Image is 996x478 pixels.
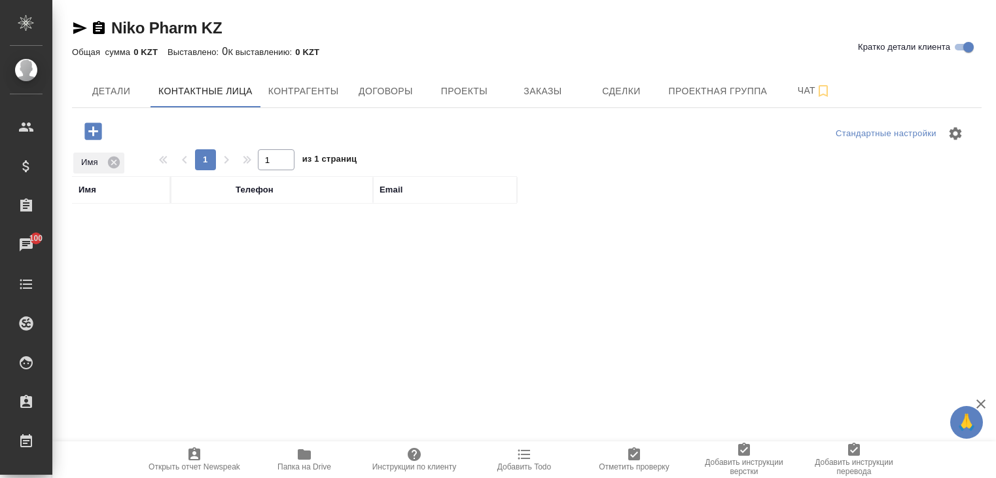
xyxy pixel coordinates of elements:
[832,124,940,144] div: split button
[511,83,574,100] span: Заказы
[359,441,469,478] button: Инструкции по клиенту
[168,47,222,57] p: Выставлено:
[950,406,983,439] button: 🙏
[72,47,133,57] p: Общая сумма
[73,153,124,174] div: Имя
[139,441,249,478] button: Открыть отчет Newspeak
[955,409,978,436] span: 🙏
[75,118,111,145] button: Добавить контактное лицо
[372,462,457,471] span: Инструкции по клиенту
[72,20,88,36] button: Скопировать ссылку для ЯМессенджера
[72,44,982,60] div: 0
[590,83,652,100] span: Сделки
[295,47,329,57] p: 0 KZT
[380,183,402,196] div: Email
[579,441,689,478] button: Отметить проверку
[469,441,579,478] button: Добавить Todo
[783,83,845,99] span: Чат
[149,462,240,471] span: Открыть отчет Newspeak
[249,441,359,478] button: Папка на Drive
[940,118,971,149] span: Настроить таблицу
[858,41,950,54] span: Кратко детали клиента
[807,458,901,476] span: Добавить инструкции перевода
[133,47,168,57] p: 0 KZT
[433,83,495,100] span: Проекты
[22,232,51,245] span: 100
[236,183,274,196] div: Телефон
[79,183,96,196] div: Имя
[80,83,143,100] span: Детали
[302,151,357,170] span: из 1 страниц
[497,462,551,471] span: Добавить Todo
[277,462,331,471] span: Папка на Drive
[697,458,791,476] span: Добавить инструкции верстки
[158,83,253,100] span: Контактные лица
[815,83,831,99] svg: Подписаться
[354,83,417,100] span: Договоры
[228,47,295,57] p: К выставлению:
[599,462,669,471] span: Отметить проверку
[81,156,103,169] p: Имя
[268,83,339,100] span: Контрагенты
[799,441,909,478] button: Добавить инструкции перевода
[689,441,799,478] button: Добавить инструкции верстки
[111,19,222,37] a: Niko Pharm KZ
[91,20,107,36] button: Скопировать ссылку
[3,229,49,261] a: 100
[668,83,767,100] span: Проектная группа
